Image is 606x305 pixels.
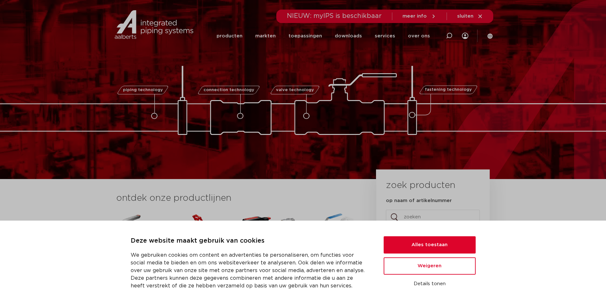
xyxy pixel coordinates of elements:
p: We gebruiken cookies om content en advertenties te personaliseren, om functies voor social media ... [131,251,368,290]
a: markten [255,24,276,48]
a: meer info [403,13,436,19]
button: Details tonen [384,278,476,289]
span: sluiten [457,14,473,19]
a: sluiten [457,13,483,19]
h3: ontdek onze productlijnen [116,192,355,205]
span: piping technology [123,88,163,92]
p: Deze website maakt gebruik van cookies [131,236,368,246]
label: op naam of artikelnummer [386,198,452,204]
button: Weigeren [384,257,476,275]
span: connection technology [203,88,254,92]
h3: zoek producten [386,179,455,192]
span: NIEUW: myIPS is beschikbaar [287,13,382,19]
nav: Menu [217,24,430,48]
a: producten [217,24,242,48]
span: valve technology [276,88,314,92]
a: over ons [408,24,430,48]
input: zoeken [386,210,480,224]
button: Alles toestaan [384,236,476,254]
a: toepassingen [288,24,322,48]
span: fastening technology [425,88,472,92]
a: services [375,24,395,48]
span: meer info [403,14,427,19]
a: downloads [335,24,362,48]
